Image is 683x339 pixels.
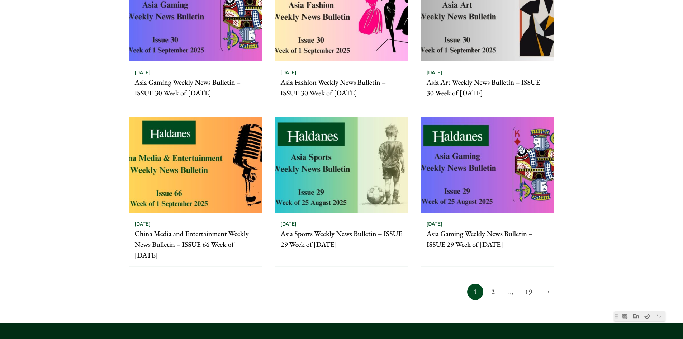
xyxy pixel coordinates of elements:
[275,117,408,267] a: [DATE] Asia Sports Weekly News Bulletin – ISSUE 29 Week of [DATE]
[281,228,402,250] p: Asia Sports Weekly News Bulletin – ISSUE 29 Week of [DATE]
[281,77,402,98] p: Asia Fashion Weekly News Bulletin – ISSUE 30 Week of [DATE]
[135,69,151,76] time: [DATE]
[129,117,262,267] a: [DATE] China Media and Entertainment Weekly News Bulletin – ISSUE 66 Week of [DATE]
[521,284,537,300] a: 19
[427,77,548,98] p: Asia Art Weekly News Bulletin – ISSUE 30 Week of [DATE]
[135,228,256,260] p: China Media and Entertainment Weekly News Bulletin – ISSUE 66 Week of [DATE]
[135,77,256,98] p: Asia Gaming Weekly News Bulletin – ISSUE 30 Week of [DATE]
[135,221,151,227] time: [DATE]
[129,284,555,300] nav: Posts pagination
[467,284,483,300] span: 1
[485,284,501,300] a: 2
[539,284,555,300] a: →
[281,221,297,227] time: [DATE]
[503,284,519,300] span: …
[427,221,442,227] time: [DATE]
[427,228,548,250] p: Asia Gaming Weekly News Bulletin – ISSUE 29 Week of [DATE]
[427,69,442,76] time: [DATE]
[281,69,297,76] time: [DATE]
[421,117,554,267] a: [DATE] Asia Gaming Weekly News Bulletin – ISSUE 29 Week of [DATE]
